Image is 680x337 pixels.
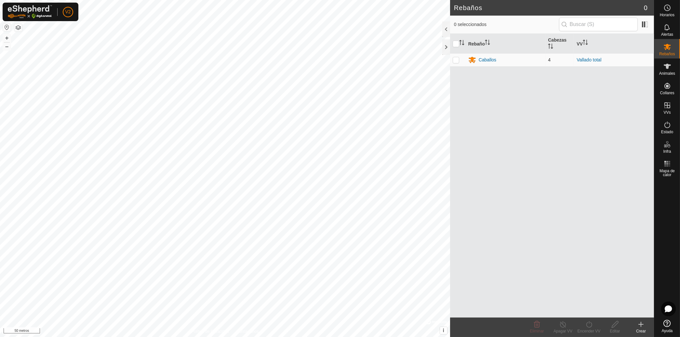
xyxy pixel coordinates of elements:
[454,22,487,27] font: 0 seleccionados
[662,329,673,333] font: Ayuda
[654,317,680,335] a: Ayuda
[578,329,601,333] font: Encender VV
[443,328,444,333] font: i
[644,4,647,11] font: 0
[663,110,671,115] font: VVs
[8,5,52,19] img: Logotipo de Gallagher
[5,43,8,50] font: –
[553,329,572,333] font: Apagar VV
[548,37,567,43] font: Cabezas
[636,329,646,333] font: Crear
[459,41,464,46] p-sorticon: Activar para ordenar
[65,9,71,14] font: V2
[548,45,553,50] p-sorticon: Activar para ordenar
[454,4,483,11] font: Rebaños
[659,71,675,76] font: Animales
[660,13,674,17] font: Horarios
[3,43,11,50] button: –
[661,130,673,134] font: Estado
[548,57,551,62] font: 4
[14,24,22,32] button: Capas del Mapa
[661,32,673,37] font: Alertas
[610,329,620,333] font: Editar
[660,169,675,177] font: Mapa de calor
[237,329,259,334] font: Contáctanos
[191,329,229,334] font: Política de Privacidad
[660,91,674,95] font: Collares
[583,41,588,46] p-sorticon: Activar para ordenar
[577,57,601,62] a: Vallado total
[468,41,485,46] font: Rebaño
[479,57,496,62] font: Caballos
[559,18,638,31] input: Buscar (S)
[663,149,671,154] font: Infra
[237,329,259,334] a: Contáctanos
[659,52,675,56] font: Rebaños
[3,34,11,42] button: +
[485,41,490,46] p-sorticon: Activar para ordenar
[5,34,9,41] font: +
[577,41,583,46] font: VV
[3,23,11,31] button: Restablecer mapa
[440,327,447,334] button: i
[530,329,544,333] font: Eliminar
[191,329,229,334] a: Política de Privacidad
